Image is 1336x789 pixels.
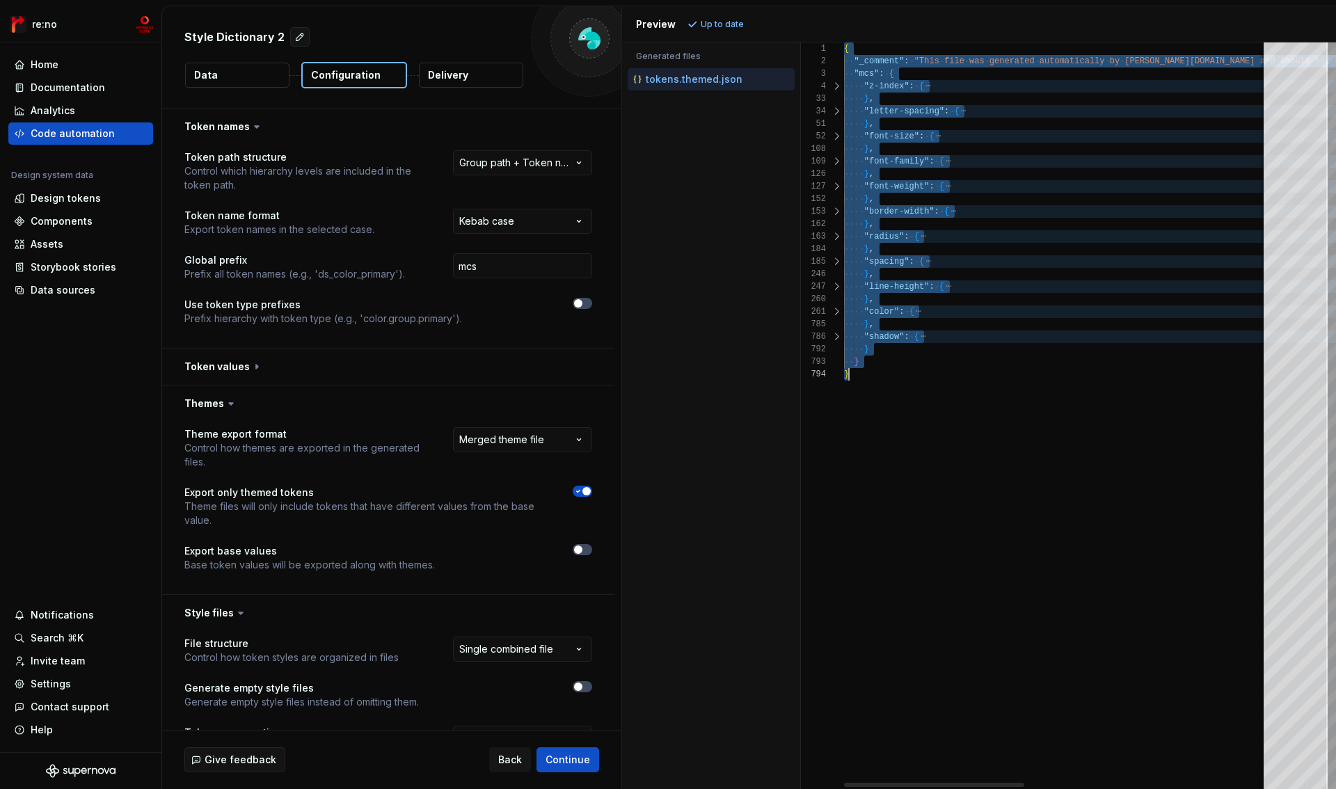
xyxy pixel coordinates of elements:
p: Configuration [311,68,381,82]
p: Up to date [701,19,744,30]
span: } [864,169,868,179]
p: Export only themed tokens [184,486,548,500]
span: } [844,369,849,379]
div: Help [31,723,53,737]
span: { [919,257,924,266]
div: 246 [801,268,826,280]
span: { [844,44,849,54]
span: : [929,157,934,166]
span: , [869,244,874,254]
div: Click to expand the range. [827,255,845,268]
div: 34 [801,105,826,118]
span: { [914,232,918,241]
div: 52 [801,130,826,143]
span: "_comment" [854,56,904,66]
span: { [944,207,949,216]
div: Settings [31,677,71,691]
span: , [869,294,874,304]
div: 2 [801,55,826,67]
div: 51 [801,118,826,130]
div: 184 [801,243,826,255]
div: Invite team [31,654,85,668]
a: Components [8,210,153,232]
div: 108 [801,143,826,155]
p: Delivery [428,68,468,82]
a: Assets [8,233,153,255]
span: , [869,94,874,104]
a: Code automation [8,122,153,145]
span: "shadow" [864,332,904,342]
a: Analytics [8,99,153,122]
button: Back [489,747,531,772]
div: Click to expand the range. [827,180,845,193]
span: Back [498,753,522,767]
div: Click to expand the range. [827,105,845,118]
div: 1 [801,42,826,55]
div: 793 [801,356,826,368]
div: 786 [801,330,826,343]
span: : [944,106,949,116]
div: 794 [801,368,826,381]
p: Global prefix [184,253,405,267]
div: 153 [801,205,826,218]
span: : [904,332,909,342]
span: "mcs" [854,69,879,79]
span: { [954,106,959,116]
p: Style Dictionary 2 [184,29,285,45]
p: Base token values will be exported along with themes. [184,558,435,572]
p: File structure [184,637,399,651]
a: Settings [8,673,153,695]
p: Theme files will only include tokens that have different values from the base value. [184,500,548,527]
div: 126 [801,168,826,180]
span: : [904,232,909,241]
div: 261 [801,305,826,318]
div: Design tokens [31,191,101,205]
button: Help [8,719,153,741]
p: Generate empty style files [184,681,419,695]
p: Generate empty style files instead of omitting them. [184,695,419,709]
span: , [869,319,874,329]
div: Code automation [31,127,115,141]
span: { [939,182,944,191]
span: "color" [864,307,898,317]
span: "This file was generated automatically by [PERSON_NAME] [914,56,1189,66]
span: { [889,69,893,79]
span: { [929,131,934,141]
p: tokens.themed.json [646,74,742,85]
span: : [919,131,924,141]
p: Generated files [636,51,786,62]
div: Click to expand the range. [827,280,845,293]
div: 792 [801,343,826,356]
div: Click to expand the range. [827,330,845,343]
p: Prefix all token names (e.g., 'ds_color_primary'). [184,267,405,281]
span: "border-width" [864,207,934,216]
span: "line-height" [864,282,929,292]
span: "spacing" [864,257,909,266]
button: Give feedback [184,747,285,772]
a: Home [8,54,153,76]
span: { [909,307,914,317]
span: "z-index" [864,81,909,91]
p: Token name format [184,209,374,223]
span: } [864,294,868,304]
span: { [939,282,944,292]
div: Documentation [31,81,105,95]
span: : [934,207,939,216]
p: Control which hierarchy levels are included in the token path. [184,164,428,192]
button: Contact support [8,696,153,718]
span: : [909,257,914,266]
div: Data sources [31,283,95,297]
div: Assets [31,237,63,251]
svg: Supernova Logo [46,764,116,778]
button: Notifications [8,604,153,626]
button: Continue [536,747,599,772]
div: Home [31,58,58,72]
div: 3 [801,67,826,80]
p: Control how themes are exported in the generated files. [184,441,428,469]
span: "font-weight" [864,182,929,191]
a: Documentation [8,77,153,99]
span: , [869,144,874,154]
div: Search ⌘K [31,631,83,645]
div: Click to expand the range. [827,230,845,243]
span: : [909,81,914,91]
